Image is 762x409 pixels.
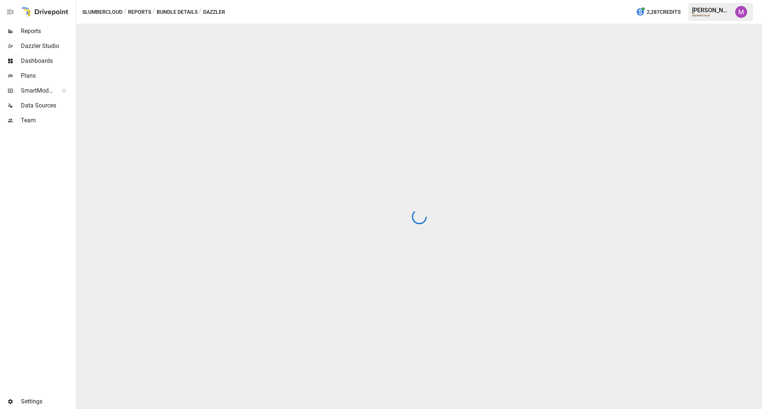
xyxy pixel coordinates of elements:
[128,7,151,17] button: Reports
[21,57,74,65] span: Dashboards
[647,7,681,17] span: 2,287 Credits
[153,7,155,17] div: /
[124,7,127,17] div: /
[21,116,74,125] span: Team
[21,86,54,95] span: SmartModel
[53,85,58,94] span: ™
[735,6,747,18] img: Umer Muhammed
[21,42,74,51] span: Dazzler Studio
[199,7,202,17] div: /
[157,7,198,17] button: Bundle Details
[21,397,74,406] span: Settings
[21,27,74,36] span: Reports
[82,7,122,17] button: slumbercloud
[731,1,752,22] button: Umer Muhammed
[21,71,74,80] span: Plans
[692,7,731,14] div: [PERSON_NAME]
[633,5,683,19] button: 2,287Credits
[21,101,74,110] span: Data Sources
[692,14,731,17] div: slumbercloud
